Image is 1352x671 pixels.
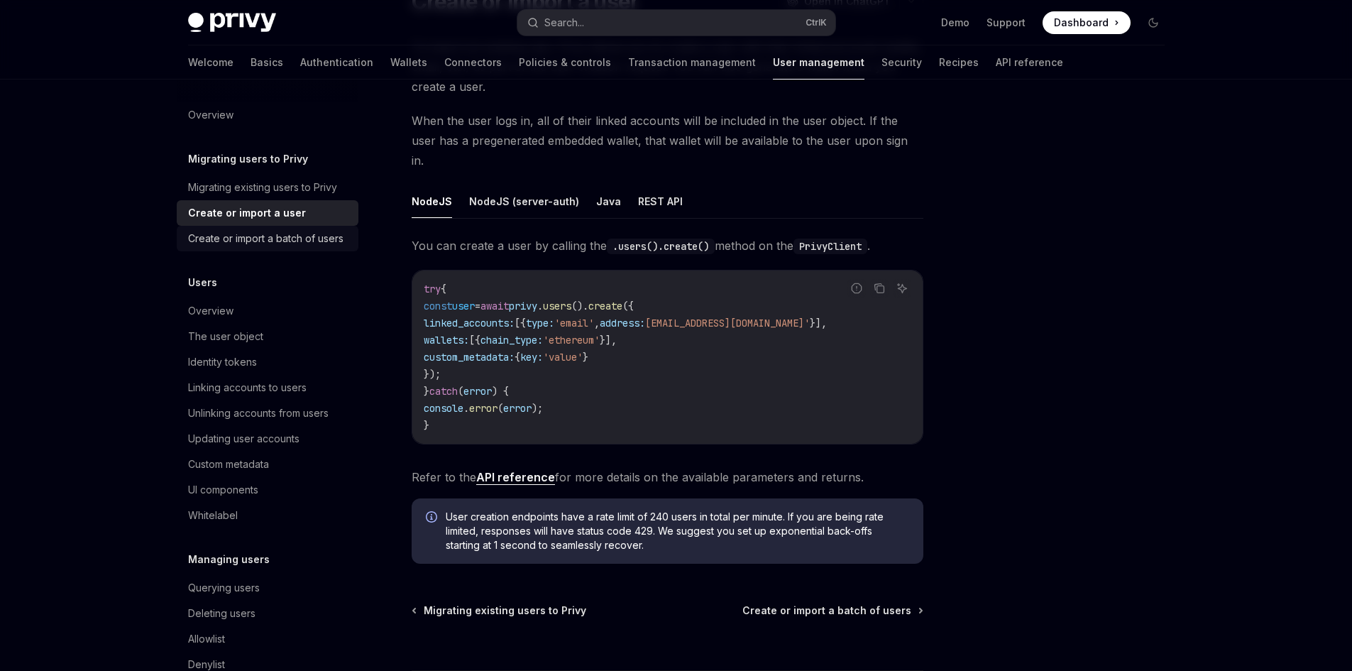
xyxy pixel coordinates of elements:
[515,317,526,329] span: [{
[177,298,358,324] a: Overview
[638,185,683,218] button: REST API
[469,185,579,218] button: NodeJS (server-auth)
[810,317,827,329] span: }],
[188,354,257,371] div: Identity tokens
[424,368,441,381] span: });
[188,430,299,447] div: Updating user accounts
[188,481,258,498] div: UI components
[177,226,358,251] a: Create or import a batch of users
[188,328,263,345] div: The user object
[543,300,571,312] span: users
[520,351,543,364] span: key:
[426,511,440,525] svg: Info
[413,604,586,618] a: Migrating existing users to Privy
[177,324,358,349] a: The user object
[600,334,617,347] span: }],
[519,45,611,80] a: Policies & controls
[986,16,1026,30] a: Support
[177,102,358,128] a: Overview
[177,452,358,477] a: Custom metadata
[188,551,270,568] h5: Managing users
[588,300,622,312] span: create
[446,510,909,552] span: User creation endpoints have a rate limit of 240 users in total per minute. If you are being rate...
[188,507,238,524] div: Whitelabel
[424,283,441,295] span: try
[177,503,358,528] a: Whitelabel
[543,334,600,347] span: 'ethereum'
[622,300,634,312] span: ({
[469,402,498,415] span: error
[742,604,922,618] a: Create or import a batch of users
[594,317,600,329] span: ,
[517,10,835,36] button: Search...CtrlK
[1054,16,1109,30] span: Dashboard
[793,239,867,254] code: PrivyClient
[424,334,469,347] span: wallets:
[188,274,217,291] h5: Users
[476,470,555,485] a: API reference
[607,239,715,254] code: .users().create()
[600,317,645,329] span: address:
[177,575,358,601] a: Querying users
[177,349,358,375] a: Identity tokens
[177,200,358,226] a: Create or import a user
[188,405,329,422] div: Unlinking accounts from users
[188,151,308,168] h5: Migrating users to Privy
[503,402,532,415] span: error
[452,300,475,312] span: user
[177,477,358,503] a: UI components
[1043,11,1131,34] a: Dashboard
[188,204,306,222] div: Create or import a user
[509,300,537,312] span: privy
[870,279,889,298] button: Copy the contents from the code block
[424,385,429,398] span: }
[532,402,543,415] span: );
[480,300,509,312] span: await
[177,400,358,426] a: Unlinking accounts from users
[412,236,923,256] span: You can create a user by calling the method on the .
[429,385,458,398] span: catch
[300,45,373,80] a: Authentication
[188,605,255,622] div: Deleting users
[441,283,446,295] span: {
[424,402,463,415] span: console
[941,16,969,30] a: Demo
[444,45,502,80] a: Connectors
[475,300,480,312] span: =
[645,317,810,329] span: [EMAIL_ADDRESS][DOMAIN_NAME]'
[177,375,358,400] a: Linking accounts to users
[412,111,923,170] span: When the user logs in, all of their linked accounts will be included in the user object. If the u...
[424,419,429,432] span: }
[188,579,260,596] div: Querying users
[424,300,452,312] span: const
[177,601,358,626] a: Deleting users
[515,351,520,364] span: {
[412,185,452,218] button: NodeJS
[188,107,233,124] div: Overview
[458,385,463,398] span: (
[424,604,586,618] span: Migrating existing users to Privy
[806,17,827,28] span: Ctrl K
[390,45,427,80] a: Wallets
[498,402,503,415] span: (
[628,45,756,80] a: Transaction management
[526,317,554,329] span: type:
[742,604,911,618] span: Create or import a batch of users
[188,179,337,196] div: Migrating existing users to Privy
[596,185,621,218] button: Java
[188,379,307,396] div: Linking accounts to users
[177,175,358,200] a: Migrating existing users to Privy
[996,45,1063,80] a: API reference
[412,467,923,487] span: Refer to the for more details on the available parameters and returns.
[188,45,233,80] a: Welcome
[177,426,358,452] a: Updating user accounts
[939,45,979,80] a: Recipes
[773,45,864,80] a: User management
[251,45,283,80] a: Basics
[480,334,543,347] span: chain_type:
[188,456,269,473] div: Custom metadata
[424,351,515,364] span: custom_metadata:
[188,302,233,320] div: Overview
[847,279,866,298] button: Report incorrect code
[544,14,584,31] div: Search...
